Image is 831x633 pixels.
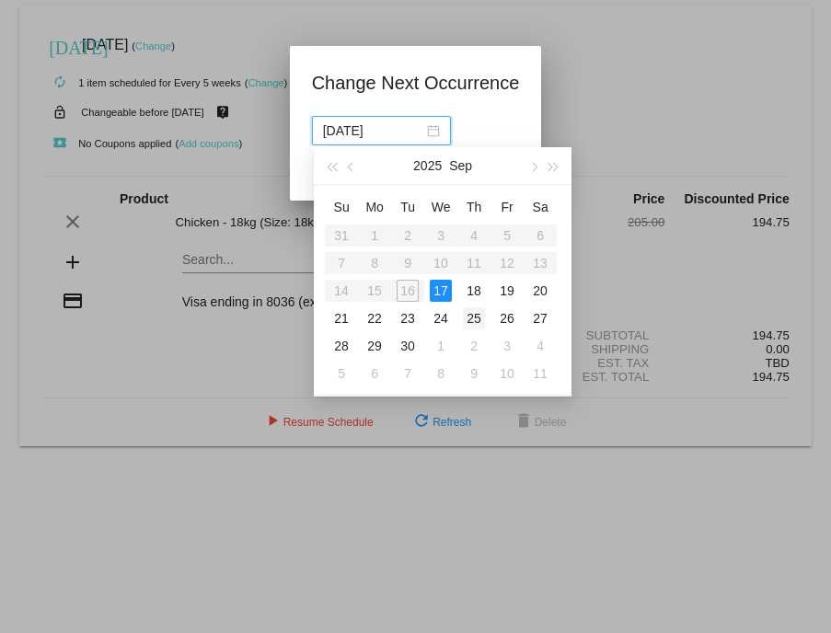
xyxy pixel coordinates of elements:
[321,147,341,184] button: Last year (Control + left)
[325,192,358,222] th: Sun
[491,332,524,360] td: 10/3/2025
[430,280,452,302] div: 17
[496,363,518,385] div: 10
[391,332,424,360] td: 9/30/2025
[463,307,485,329] div: 25
[496,280,518,302] div: 19
[457,192,491,222] th: Thu
[529,280,551,302] div: 20
[413,147,442,184] button: 2025
[449,147,472,184] button: Sep
[457,360,491,387] td: 10/9/2025
[424,332,457,360] td: 10/1/2025
[342,147,363,184] button: Previous month (PageUp)
[391,192,424,222] th: Tue
[325,360,358,387] td: 10/5/2025
[524,305,557,332] td: 9/27/2025
[330,363,352,385] div: 5
[358,360,391,387] td: 10/6/2025
[391,360,424,387] td: 10/7/2025
[430,363,452,385] div: 8
[358,305,391,332] td: 9/22/2025
[463,335,485,357] div: 2
[491,305,524,332] td: 9/26/2025
[397,307,419,329] div: 23
[364,363,386,385] div: 6
[364,307,386,329] div: 22
[457,332,491,360] td: 10/2/2025
[358,192,391,222] th: Mon
[312,68,520,98] h1: Change Next Occurrence
[544,147,564,184] button: Next year (Control + right)
[424,360,457,387] td: 10/8/2025
[523,147,543,184] button: Next month (PageDown)
[524,192,557,222] th: Sat
[529,307,551,329] div: 27
[312,156,393,190] button: Update
[325,305,358,332] td: 9/21/2025
[430,307,452,329] div: 24
[491,360,524,387] td: 10/10/2025
[330,335,352,357] div: 28
[330,307,352,329] div: 21
[529,363,551,385] div: 11
[323,121,423,141] input: Select date
[463,363,485,385] div: 9
[424,277,457,305] td: 9/17/2025
[325,332,358,360] td: 9/28/2025
[463,280,485,302] div: 18
[496,307,518,329] div: 26
[524,277,557,305] td: 9/20/2025
[397,363,419,385] div: 7
[364,335,386,357] div: 29
[524,332,557,360] td: 10/4/2025
[491,192,524,222] th: Fri
[491,277,524,305] td: 9/19/2025
[424,305,457,332] td: 9/24/2025
[397,335,419,357] div: 30
[391,305,424,332] td: 9/23/2025
[496,335,518,357] div: 3
[529,335,551,357] div: 4
[424,192,457,222] th: Wed
[524,360,557,387] td: 10/11/2025
[457,305,491,332] td: 9/25/2025
[457,277,491,305] td: 9/18/2025
[358,332,391,360] td: 9/29/2025
[430,335,452,357] div: 1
